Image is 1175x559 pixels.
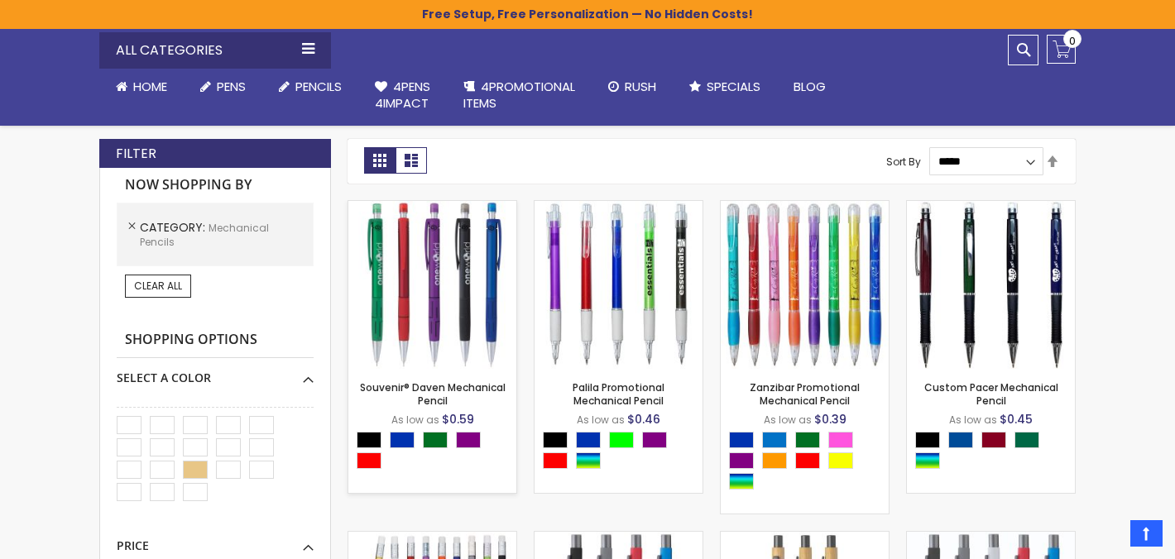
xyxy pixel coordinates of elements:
div: Dark Green [1014,432,1039,448]
span: Pencils [295,78,342,95]
strong: Grid [364,147,396,174]
a: 4PROMOTIONALITEMS [447,69,592,122]
div: Select A Color [915,432,1075,473]
div: Black [543,432,568,448]
div: Black [357,432,381,448]
span: As low as [391,413,439,427]
a: Zanzibar Promotional Mechanical Pencil [721,200,889,214]
span: Category [140,219,209,236]
div: Assorted [729,473,754,490]
div: Blue [390,432,415,448]
div: Green [423,432,448,448]
span: Pens [217,78,246,95]
span: $0.59 [442,411,474,428]
a: Blog [777,69,842,105]
div: Purple [729,452,754,469]
div: Select A Color [543,432,703,473]
img: Custom Pacer Mechanical Pencil [907,201,1075,369]
div: Blue [576,432,601,448]
img: Souvenir® Daven Mechanical Pencil [348,201,516,369]
a: Pencils [262,69,358,105]
a: Bowie Softy Mechanical Pencil - Laser Engraved [535,531,703,545]
img: Palila Promotional Mechanical Pencil [535,201,703,369]
div: Pink [828,432,853,448]
div: Red [795,452,820,469]
span: Blog [794,78,826,95]
a: 0 [1047,35,1076,64]
a: Custom Pacer Mechanical Pencil [924,380,1058,408]
a: Clear All [125,275,191,298]
div: Select A Color [729,432,889,494]
a: 4Pens4impact [358,69,447,122]
span: As low as [764,413,812,427]
a: Souvenir® Daven Mechanical Pencil [348,200,516,214]
div: Purple [642,432,667,448]
span: $0.46 [627,411,660,428]
img: Zanzibar Promotional Mechanical Pencil [721,201,889,369]
strong: Now Shopping by [117,168,314,203]
span: Rush [625,78,656,95]
a: Home [99,69,184,105]
div: Green [795,432,820,448]
a: Pens [184,69,262,105]
div: Select A Color [117,358,314,386]
a: Rush [592,69,673,105]
span: 0 [1069,33,1076,49]
div: Red [357,452,381,469]
a: Bambowie Bamboo Mechanical Pencil [721,531,889,545]
a: Palila Promotional Mechanical Pencil [573,380,664,408]
div: Burgundy [981,432,1006,448]
span: Clear All [134,279,182,293]
span: As low as [577,413,625,427]
div: Blue [729,432,754,448]
div: All Categories [99,32,331,69]
div: Assorted [576,452,601,469]
strong: Shopping Options [117,322,314,358]
span: Specials [707,78,760,95]
div: Blue Light [762,432,787,448]
span: As low as [949,413,997,427]
span: $0.39 [814,411,846,428]
a: Custom Pacer Mechanical Pencil [907,200,1075,214]
span: 4PROMOTIONAL ITEMS [463,78,575,112]
a: Specials [673,69,777,105]
div: Dark Blue [948,432,973,448]
div: Orange [762,452,787,469]
label: Sort By [886,154,921,168]
a: Palila Promotional Mechanical Pencil [535,200,703,214]
div: Red [543,452,568,469]
div: Select A Color [357,432,516,473]
span: Home [133,78,167,95]
a: Zanzibar Promotional Mechanical Pencil [750,380,860,408]
a: Stay Sharp Mechanical Pencil [348,531,516,545]
div: Lime Green [609,432,634,448]
div: Price [117,526,314,554]
a: Souvenir® Daven Mechanical Pencil [360,380,506,408]
strong: Filter [116,145,156,163]
span: Mechanical Pencils [140,221,269,249]
div: Black [915,432,940,448]
span: 4Pens 4impact [375,78,430,112]
div: Purple [456,432,481,448]
span: $0.45 [1000,411,1033,428]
